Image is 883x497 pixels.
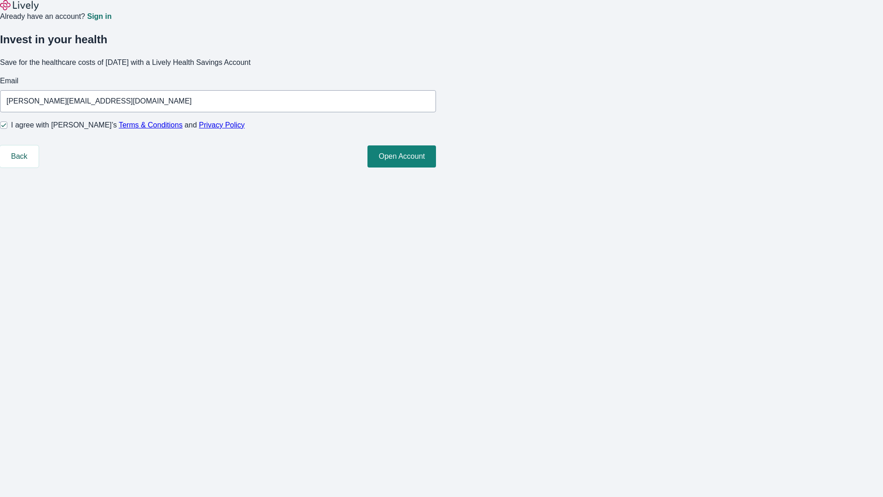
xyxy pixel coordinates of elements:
span: I agree with [PERSON_NAME]’s and [11,120,245,131]
a: Privacy Policy [199,121,245,129]
a: Sign in [87,13,111,20]
button: Open Account [367,145,436,168]
a: Terms & Conditions [119,121,183,129]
